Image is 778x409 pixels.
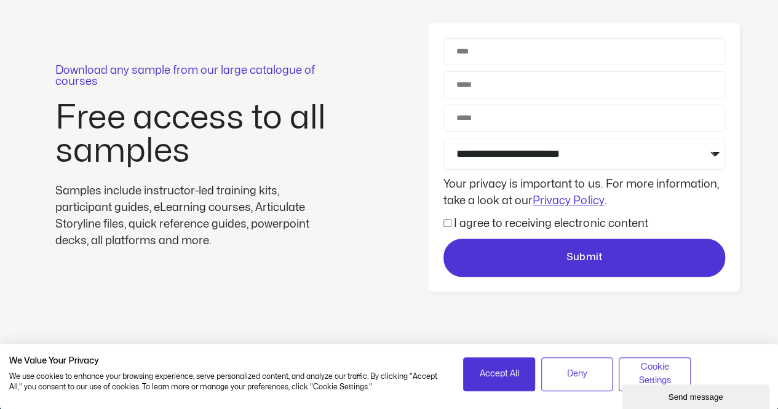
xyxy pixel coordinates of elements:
button: Accept all cookies [463,357,535,391]
p: We use cookies to enhance your browsing experience, serve personalized content, and analyze our t... [9,371,445,392]
button: Submit [443,239,725,277]
span: Cookie Settings [627,360,683,388]
h2: Free access to all samples [55,101,332,168]
a: Privacy Policy [533,196,604,206]
button: Deny all cookies [541,357,613,391]
p: Download any sample from our large catalogue of courses [55,65,332,87]
button: Adjust cookie preferences [619,357,691,391]
div: Samples include instructor-led training kits, participant guides, eLearning courses, Articulate S... [55,183,332,249]
label: I agree to receiving electronic content [454,218,648,229]
span: Submit [566,250,602,266]
span: Accept All [479,367,518,381]
div: Your privacy is important to us. For more information, take a look at our . [440,176,728,209]
h2: We Value Your Privacy [9,355,445,367]
iframe: chat widget [622,382,772,409]
span: Deny [567,367,587,381]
